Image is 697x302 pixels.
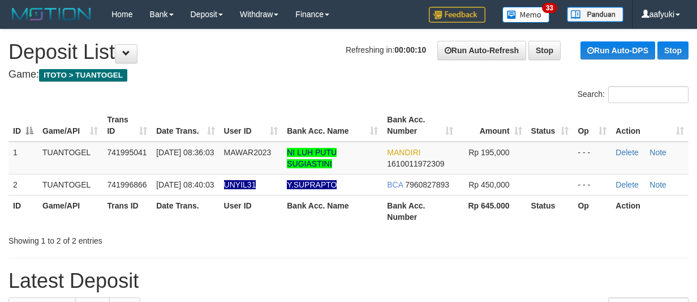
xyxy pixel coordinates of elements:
strong: 00:00:10 [394,45,426,54]
th: Status: activate to sort column ascending [527,109,574,142]
span: ITOTO > TUANTOGEL [39,69,127,82]
td: TUANTOGEL [38,142,102,175]
th: ID [8,195,38,227]
span: 33 [542,3,557,13]
th: Bank Acc. Number [382,195,458,227]
th: Op: activate to sort column ascending [573,109,611,142]
a: Y.SUPRAPTO [287,180,337,189]
a: Delete [616,148,638,157]
img: MOTION_logo.png [8,6,94,23]
span: Nama rekening ada tanda titik/strip, harap diedit [224,180,256,189]
a: Stop [657,41,689,59]
th: Action [611,195,689,227]
a: Note [649,148,666,157]
th: Bank Acc. Name [282,195,382,227]
img: panduan.png [567,7,623,22]
td: 1 [8,142,38,175]
th: Game/API [38,195,102,227]
th: Date Trans. [152,195,219,227]
th: Op [573,195,611,227]
th: Status [527,195,574,227]
th: Amount: activate to sort column ascending [458,109,527,142]
a: Run Auto-DPS [580,41,655,59]
a: Delete [616,180,638,189]
a: NI LUH PUTU SUGIASTINI [287,148,337,168]
th: Trans ID [102,195,152,227]
th: Action: activate to sort column ascending [611,109,689,142]
th: User ID: activate to sort column ascending [220,109,283,142]
td: 2 [8,174,38,195]
td: - - - [573,174,611,195]
input: Search: [608,86,689,103]
span: BCA [387,180,403,189]
span: MANDIRI [387,148,420,157]
th: User ID [220,195,283,227]
th: Rp 645.000 [458,195,527,227]
h1: Latest Deposit [8,270,689,292]
img: Feedback.jpg [429,7,485,23]
a: Run Auto-Refresh [437,41,526,60]
th: Game/API: activate to sort column ascending [38,109,102,142]
th: Bank Acc. Number: activate to sort column ascending [382,109,458,142]
span: Rp 450,000 [468,180,509,189]
th: Trans ID: activate to sort column ascending [102,109,152,142]
th: Bank Acc. Name: activate to sort column ascending [282,109,382,142]
th: ID: activate to sort column descending [8,109,38,142]
span: Refreshing in: [346,45,426,54]
td: TUANTOGEL [38,174,102,195]
span: Copy 1610011972309 to clipboard [387,159,444,168]
span: [DATE] 08:40:03 [156,180,214,189]
th: Date Trans.: activate to sort column ascending [152,109,219,142]
span: 741995041 [107,148,147,157]
label: Search: [578,86,689,103]
span: MAWAR2023 [224,148,272,157]
h4: Game: [8,69,689,80]
span: 741996866 [107,180,147,189]
span: Copy 7960827893 to clipboard [405,180,449,189]
a: Stop [528,41,561,60]
span: [DATE] 08:36:03 [156,148,214,157]
h1: Deposit List [8,41,689,63]
div: Showing 1 to 2 of 2 entries [8,231,282,246]
span: Rp 195,000 [468,148,509,157]
a: Note [649,180,666,189]
td: - - - [573,142,611,175]
img: Button%20Memo.svg [502,7,550,23]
